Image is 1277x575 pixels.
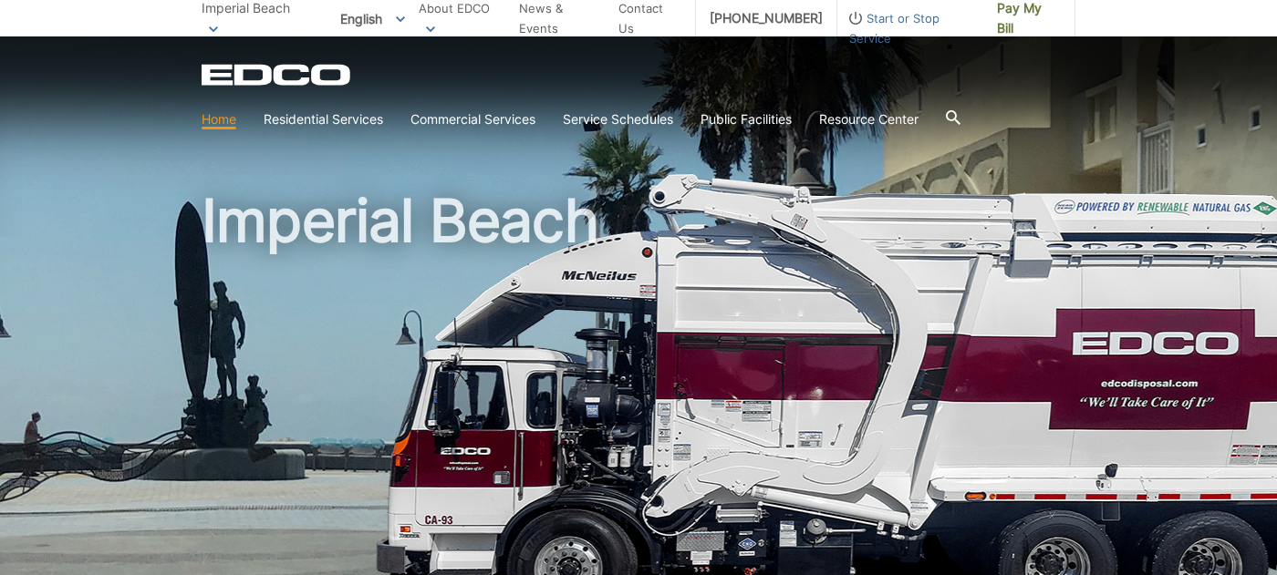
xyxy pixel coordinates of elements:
[701,109,792,129] a: Public Facilities
[327,4,419,34] span: English
[202,109,236,129] a: Home
[264,109,383,129] a: Residential Services
[410,109,535,129] a: Commercial Services
[563,109,673,129] a: Service Schedules
[202,64,353,86] a: EDCD logo. Return to the homepage.
[819,109,919,129] a: Resource Center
